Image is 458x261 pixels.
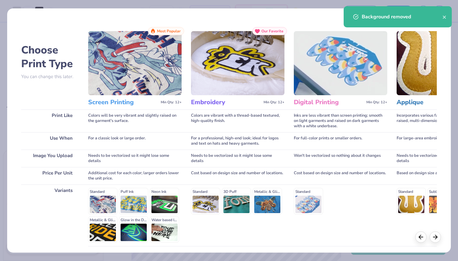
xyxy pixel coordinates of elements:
[21,167,79,184] div: Price Per Unit
[157,29,181,33] span: Most Popular
[294,98,364,106] h3: Digital Printing
[161,100,182,105] span: Min Qty: 12+
[21,74,79,79] p: You can change this later.
[88,98,158,106] h3: Screen Printing
[294,110,387,132] div: Inks are less vibrant than screen printing; smooth on light garments and raised on dark garments ...
[88,150,182,167] div: Needs to be vectorized so it might lose some details
[21,150,79,167] div: Image You Upload
[191,150,284,167] div: Needs to be vectorized so it might lose some details
[88,31,182,95] img: Screen Printing
[191,167,284,184] div: Cost based on design size and number of locations.
[294,132,387,150] div: For full-color prints or smaller orders.
[88,110,182,132] div: Colors will be very vibrant and slightly raised on the garment's surface.
[294,167,387,184] div: Cost based on design size and number of locations.
[88,167,182,184] div: Additional cost for each color; larger orders lower the unit price.
[191,132,284,150] div: For a professional, high-end look; ideal for logos and text on hats and heavy garments.
[21,110,79,132] div: Print Like
[261,29,284,33] span: Our Favorite
[21,132,79,150] div: Use When
[294,31,387,95] img: Digital Printing
[88,132,182,150] div: For a classic look or large order.
[366,100,387,105] span: Min Qty: 12+
[191,31,284,95] img: Embroidery
[21,184,79,246] div: Variants
[362,13,442,21] div: Background removed
[191,98,261,106] h3: Embroidery
[294,150,387,167] div: Won't be vectorized so nothing about it changes
[21,43,79,71] h2: Choose Print Type
[442,13,447,21] button: close
[264,100,284,105] span: Min Qty: 12+
[191,110,284,132] div: Colors are vibrant with a thread-based textured, high-quality finish.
